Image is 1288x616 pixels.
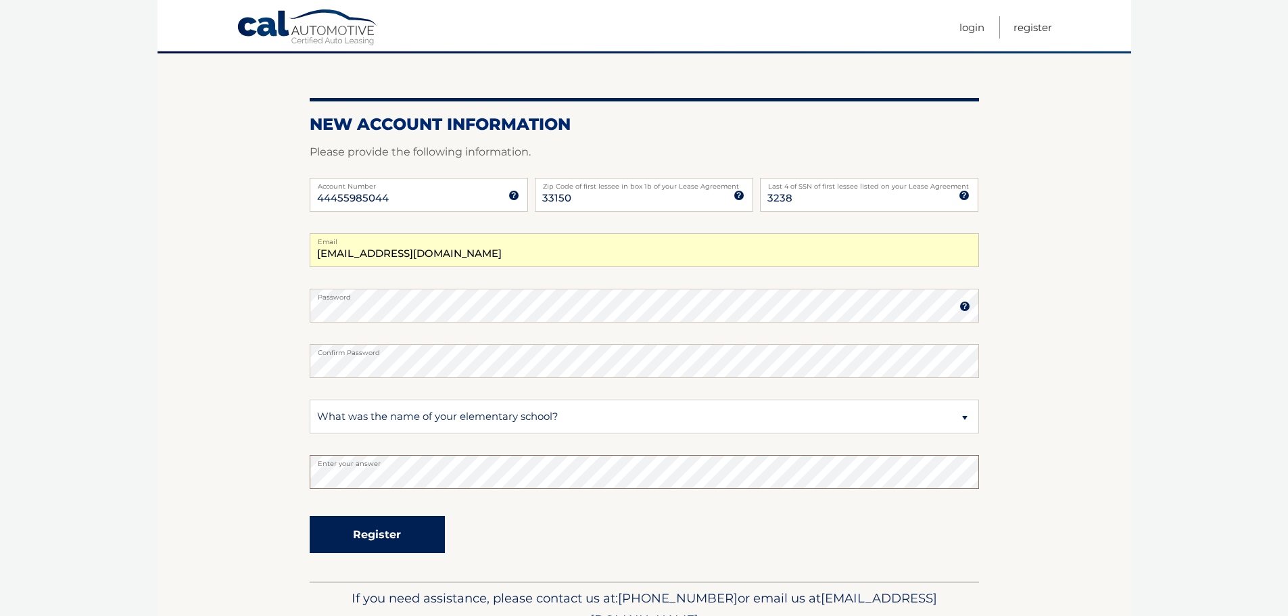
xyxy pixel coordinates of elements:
[310,233,979,244] label: Email
[310,178,528,212] input: Account Number
[310,344,979,355] label: Confirm Password
[310,233,979,267] input: Email
[310,178,528,189] label: Account Number
[310,143,979,162] p: Please provide the following information.
[310,289,979,300] label: Password
[1013,16,1052,39] a: Register
[618,590,738,606] span: [PHONE_NUMBER]
[959,301,970,312] img: tooltip.svg
[959,16,984,39] a: Login
[310,516,445,553] button: Register
[535,178,753,212] input: Zip Code
[734,190,744,201] img: tooltip.svg
[310,455,979,466] label: Enter your answer
[959,190,970,201] img: tooltip.svg
[310,114,979,135] h2: New Account Information
[237,9,379,48] a: Cal Automotive
[508,190,519,201] img: tooltip.svg
[535,178,753,189] label: Zip Code of first lessee in box 1b of your Lease Agreement
[760,178,978,189] label: Last 4 of SSN of first lessee listed on your Lease Agreement
[760,178,978,212] input: SSN or EIN (last 4 digits only)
